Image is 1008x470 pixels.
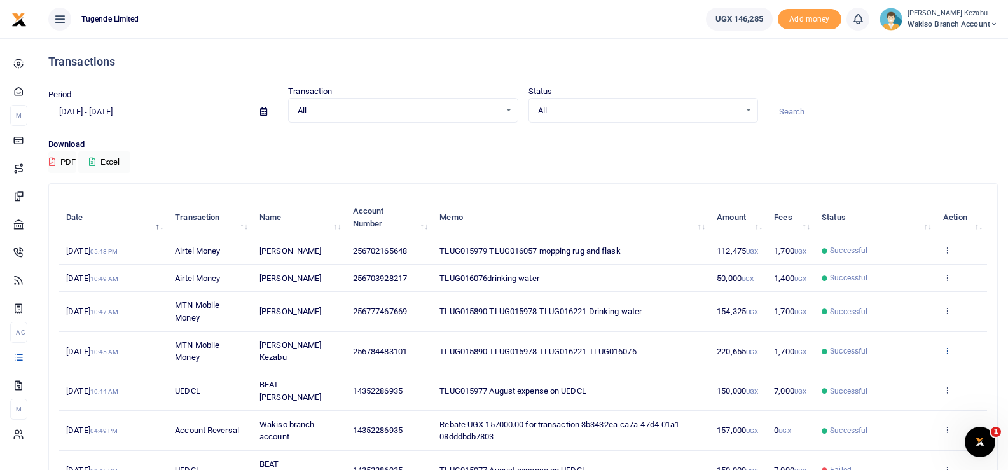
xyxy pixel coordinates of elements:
p: Download [48,138,998,151]
span: MTN Mobile Money [175,300,219,322]
span: 112,475 [717,246,758,256]
small: UGX [778,427,791,434]
span: 256702165648 [353,246,407,256]
span: [PERSON_NAME] [259,246,321,256]
small: [PERSON_NAME] Kezabu [908,8,998,19]
th: Account Number: activate to sort column ascending [346,198,433,237]
span: Successful [830,425,867,436]
small: 05:48 PM [90,248,118,255]
span: [DATE] [66,425,118,435]
span: 150,000 [717,386,758,396]
th: Transaction: activate to sort column ascending [168,198,252,237]
img: profile-user [880,8,902,31]
small: UGX [794,248,806,255]
a: UGX 146,285 [706,8,773,31]
th: Date: activate to sort column descending [59,198,168,237]
small: UGX [794,388,806,395]
small: UGX [794,308,806,315]
small: 10:49 AM [90,275,119,282]
span: 0 [774,425,791,435]
button: PDF [48,151,76,173]
span: UGX 146,285 [715,13,763,25]
span: [PERSON_NAME] [259,307,321,316]
a: profile-user [PERSON_NAME] Kezabu Wakiso branch account [880,8,998,31]
span: 1,400 [774,273,806,283]
span: [DATE] [66,347,118,356]
small: UGX [746,248,758,255]
li: Wallet ballance [701,8,778,31]
span: 256784483101 [353,347,407,356]
span: [DATE] [66,307,118,316]
small: UGX [746,308,758,315]
span: Successful [830,306,867,317]
li: M [10,105,27,126]
span: Rebate UGX 157000.00 for transaction 3b3432ea-ca7a-47d4-01a1-08dddbdb7803 [439,420,682,442]
span: Account Reversal [175,425,239,435]
span: Successful [830,245,867,256]
span: Airtel Money [175,273,220,283]
span: All [298,104,499,117]
th: Memo: activate to sort column ascending [432,198,710,237]
span: Add money [778,9,841,30]
span: 14352286935 [353,386,403,396]
span: 1,700 [774,246,806,256]
span: Airtel Money [175,246,220,256]
small: 10:47 AM [90,308,119,315]
span: BEAT [PERSON_NAME] [259,380,321,402]
span: 157,000 [717,425,758,435]
span: TLUG015890 TLUG015978 TLUG016221 Drinking water [439,307,642,316]
th: Name: activate to sort column ascending [252,198,346,237]
a: Add money [778,13,841,23]
span: TLUG015977 August expense on UEDCL [439,386,586,396]
span: 256777467669 [353,307,407,316]
span: TLUG015979 TLUG016057 mopping rug and flask [439,246,620,256]
label: Status [528,85,553,98]
small: UGX [794,275,806,282]
span: 1,700 [774,307,806,316]
input: select period [48,101,250,123]
label: Transaction [288,85,332,98]
span: 220,655 [717,347,758,356]
span: 1 [991,427,1001,437]
img: logo-small [11,12,27,27]
th: Action: activate to sort column ascending [936,198,987,237]
iframe: Intercom live chat [965,427,995,457]
th: Status: activate to sort column ascending [815,198,936,237]
small: UGX [746,427,758,434]
span: All [538,104,740,117]
span: Wakiso branch account [908,18,998,30]
span: [PERSON_NAME] [259,273,321,283]
span: 256703928217 [353,273,407,283]
span: MTN Mobile Money [175,340,219,363]
small: 10:45 AM [90,349,119,356]
span: Tugende Limited [76,13,144,25]
span: 14352286935 [353,425,403,435]
li: Toup your wallet [778,9,841,30]
span: 7,000 [774,386,806,396]
span: 50,000 [717,273,754,283]
span: [DATE] [66,246,118,256]
small: UGX [742,275,754,282]
span: [DATE] [66,273,118,283]
span: Successful [830,345,867,357]
small: UGX [746,388,758,395]
span: [DATE] [66,386,118,396]
h4: Transactions [48,55,998,69]
span: Successful [830,385,867,397]
small: 10:44 AM [90,388,119,395]
span: UEDCL [175,386,200,396]
li: M [10,399,27,420]
small: UGX [746,349,758,356]
a: logo-small logo-large logo-large [11,14,27,24]
span: TLUG015890 TLUG015978 TLUG016221 TLUG016076 [439,347,636,356]
th: Amount: activate to sort column ascending [710,198,767,237]
span: Successful [830,272,867,284]
span: 1,700 [774,347,806,356]
button: Excel [78,151,130,173]
small: 04:49 PM [90,427,118,434]
input: Search [768,101,998,123]
label: Period [48,88,72,101]
th: Fees: activate to sort column ascending [767,198,815,237]
span: [PERSON_NAME] Kezabu [259,340,321,363]
li: Ac [10,322,27,343]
